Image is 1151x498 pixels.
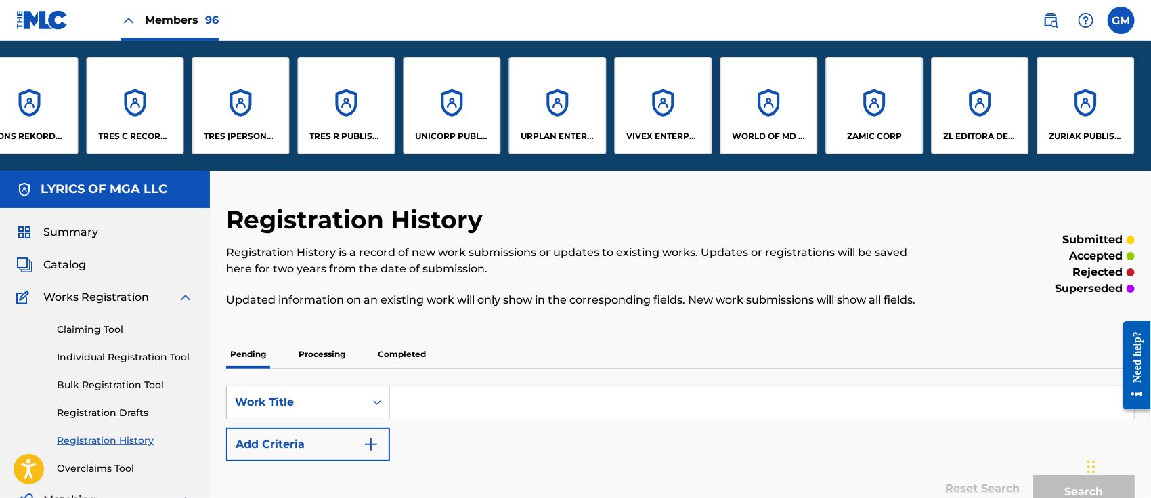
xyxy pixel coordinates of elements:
[226,292,926,308] p: Updated information on an existing work will only show in the corresponding fields. New work subm...
[41,182,167,197] h5: LYRICS OF MGA LLC
[1069,248,1123,264] p: accepted
[121,12,137,28] img: Close
[235,394,357,411] div: Work Title
[1108,7,1135,34] div: User Menu
[16,257,32,273] img: Catalog
[16,224,98,241] a: SummarySummary
[1087,447,1095,487] div: Drag
[177,289,194,306] img: expand
[1062,232,1123,248] p: submitted
[43,289,149,306] span: Works Registration
[1037,7,1064,34] a: Public Search
[416,130,490,142] p: UNICORP PUBLISHING, LLC
[43,224,98,241] span: Summary
[57,350,194,365] a: Individual Registration Tool
[295,340,349,369] p: Processing
[733,130,806,142] p: WORLD OF MD PUBLISHING, LLC
[1055,281,1123,297] p: superseded
[848,130,903,142] p: ZAMIC CORP
[43,257,86,273] span: Catalog
[310,130,384,142] p: TRES R PUBLISHING, LLC
[226,340,270,369] p: Pending
[57,323,194,337] a: Claiming Tool
[363,436,379,453] img: 9d2ae6d4665cec9f34b9.svg
[16,257,86,273] a: CatalogCatalog
[16,224,32,241] img: Summary
[57,378,194,392] a: Bulk Registration Tool
[57,406,194,420] a: Registration Drafts
[374,340,430,369] p: Completed
[145,12,219,28] span: Members
[1037,57,1135,154] a: AccountsZURIAK PUBLISHING
[826,57,924,154] a: AccountsZAMIC CORP
[205,14,219,26] span: 96
[87,57,184,154] a: AccountsTRES C RECORDS CORP.
[627,130,701,142] p: VIVEX ENTERPRISES, LLC
[226,245,926,277] p: Registration History is a record of new work submissions or updates to existing works. Updates or...
[226,428,390,461] button: Add Criteria
[192,57,290,154] a: AccountsTRES [PERSON_NAME] TRES REYNAS PUBLISHING
[16,10,68,30] img: MLC Logo
[720,57,818,154] a: AccountsWORLD OF MD PUBLISHING, LLC
[99,130,173,142] p: TRES C RECORDS CORP.
[204,130,278,142] p: TRES REYES TRES REYNAS PUBLISHING
[57,461,194,476] a: Overclaims Tool
[932,57,1029,154] a: AccountsZL EDITORA DE MUSICA LLC
[509,57,607,154] a: AccountsURPLAN ENTERPRISE, LLC
[1078,12,1094,28] img: help
[298,57,395,154] a: AccountsTRES R PUBLISHING, LLC
[226,205,490,235] h2: Registration History
[1083,433,1151,498] iframe: Chat Widget
[16,182,32,198] img: Accounts
[521,130,595,142] p: URPLAN ENTERPRISE, LLC
[615,57,712,154] a: AccountsVIVEX ENTERPRISES, LLC
[944,130,1018,142] p: ZL EDITORA DE MUSICA LLC
[57,434,194,448] a: Registration History
[1049,130,1123,142] p: ZURIAK PUBLISHING
[16,289,34,306] img: Works Registration
[1072,7,1100,34] div: Help
[404,57,501,154] a: AccountsUNICORP PUBLISHING, LLC
[1113,311,1151,420] iframe: Resource Center
[1072,264,1123,281] p: rejected
[1043,12,1059,28] img: search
